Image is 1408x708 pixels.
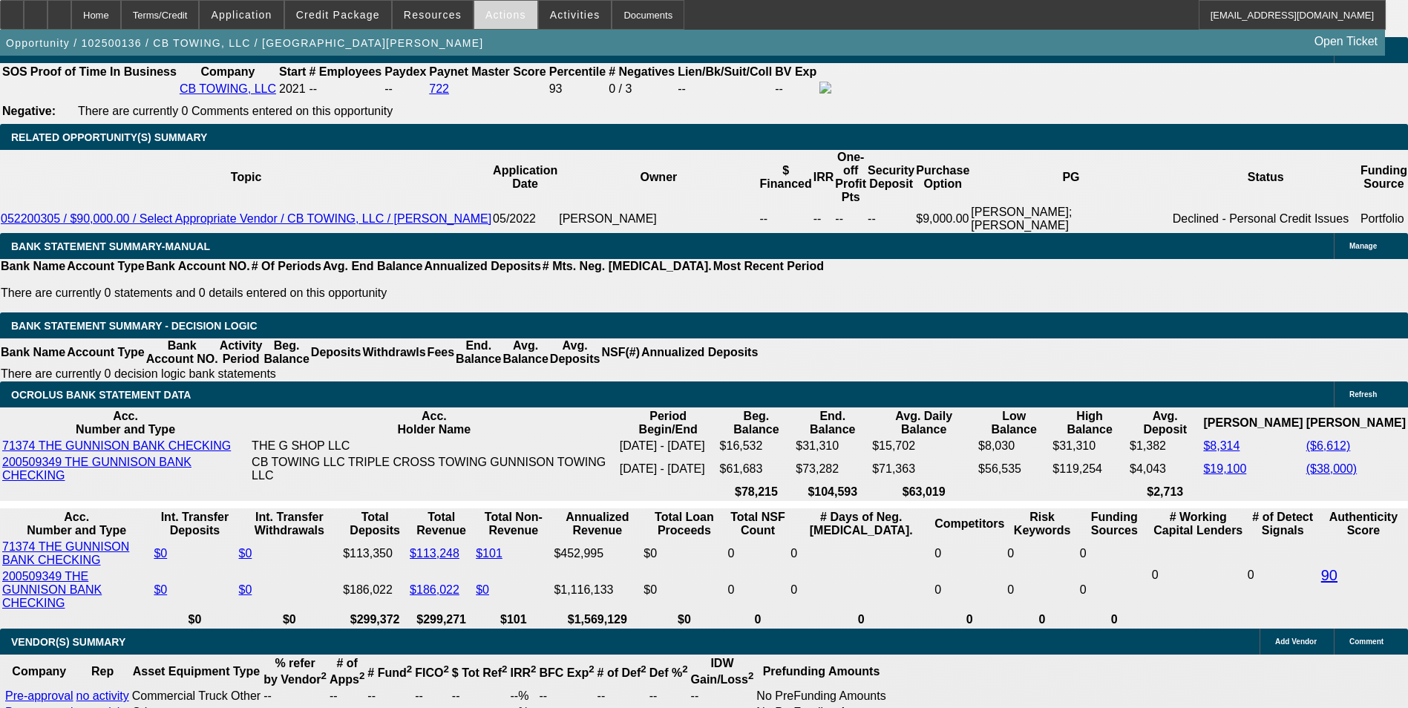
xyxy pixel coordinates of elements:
[1079,510,1150,538] th: Funding Sources
[510,689,537,704] td: --%
[719,485,794,499] th: $78,215
[609,82,675,96] div: 0 / 3
[727,540,789,568] td: 0
[409,612,474,627] th: $299,271
[511,666,537,679] b: IRR
[727,612,789,627] th: 0
[609,65,675,78] b: # Negatives
[774,81,817,97] td: --
[819,82,831,94] img: facebook-icon.png
[597,666,646,679] b: # of Def
[867,205,915,233] td: --
[1052,409,1127,437] th: High Balance
[154,583,167,596] a: $0
[1052,455,1127,483] td: $119,254
[1151,510,1245,538] th: # Working Capital Lenders
[934,510,1005,538] th: Competitors
[682,663,687,675] sup: 2
[934,569,1005,611] td: 0
[719,439,794,453] td: $16,532
[263,338,310,367] th: Beg. Balance
[200,65,255,78] b: Company
[1006,612,1077,627] th: 0
[321,670,326,681] sup: 2
[30,65,177,79] th: Proof of Time In Business
[558,205,759,233] td: [PERSON_NAME]
[1,409,249,437] th: Acc. Number and Type
[649,666,688,679] b: Def %
[180,82,276,95] a: CB TOWING, LLC
[677,81,773,97] td: --
[475,612,551,627] th: $101
[934,612,1005,627] th: 0
[342,510,407,538] th: Total Deposits
[539,1,612,29] button: Activities
[474,1,537,29] button: Actions
[153,612,236,627] th: $0
[278,81,307,97] td: 2021
[643,569,725,611] td: $0
[452,666,508,679] b: $ Tot Ref
[285,1,391,29] button: Credit Package
[330,657,364,686] b: # of Apps
[409,510,474,538] th: Total Revenue
[410,583,459,596] a: $186,022
[238,612,341,627] th: $0
[410,547,459,560] a: $113,248
[485,9,526,21] span: Actions
[871,455,976,483] td: $71,363
[429,65,546,78] b: Paynet Master Score
[1129,455,1201,483] td: $4,043
[691,657,754,686] b: IDW Gain/Loss
[539,689,595,704] td: --
[2,570,102,609] a: 200509349 THE GUNNISON BANK CHECKING
[871,485,976,499] th: $63,019
[1360,205,1408,233] td: Portfolio
[1309,29,1384,54] a: Open Ticket
[934,540,1005,568] td: 0
[1052,439,1127,453] td: $31,310
[978,439,1050,453] td: $8,030
[66,338,145,367] th: Account Type
[322,259,424,274] th: Avg. End Balance
[719,409,794,437] th: Beg. Balance
[1275,637,1317,646] span: Add Vendor
[492,150,558,205] th: Application Date
[502,663,507,675] sup: 2
[540,666,595,679] b: BFC Exp
[978,455,1050,483] td: $56,535
[795,439,870,453] td: $31,310
[549,338,601,367] th: Avg. Deposits
[558,150,759,205] th: Owner
[200,1,283,29] button: Application
[1202,409,1303,437] th: [PERSON_NAME]
[423,259,541,274] th: Annualized Deposits
[970,150,1171,205] th: PG
[748,670,753,681] sup: 2
[867,150,915,205] th: Security Deposit
[145,259,251,274] th: Bank Account NO.
[91,665,114,678] b: Rep
[263,689,327,704] td: --
[790,612,932,627] th: 0
[251,439,618,453] td: THE G SHOP LLC
[1079,612,1150,627] th: 0
[238,510,341,538] th: Int. Transfer Withdrawals
[813,205,835,233] td: --
[384,81,427,97] td: --
[834,205,867,233] td: --
[1172,150,1360,205] th: Status
[309,65,382,78] b: # Employees
[553,612,641,627] th: $1,569,129
[367,689,413,704] td: --
[727,569,789,611] td: 0
[1079,540,1150,568] td: 0
[1,286,824,300] p: There are currently 0 statements and 0 details entered on this opportunity
[78,105,393,117] span: There are currently 0 Comments entered on this opportunity
[1006,510,1077,538] th: Risk Keywords
[263,657,327,686] b: % refer by Vendor
[66,259,145,274] th: Account Type
[790,540,932,568] td: 0
[775,65,816,78] b: BV Exp
[619,439,718,453] td: [DATE] - [DATE]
